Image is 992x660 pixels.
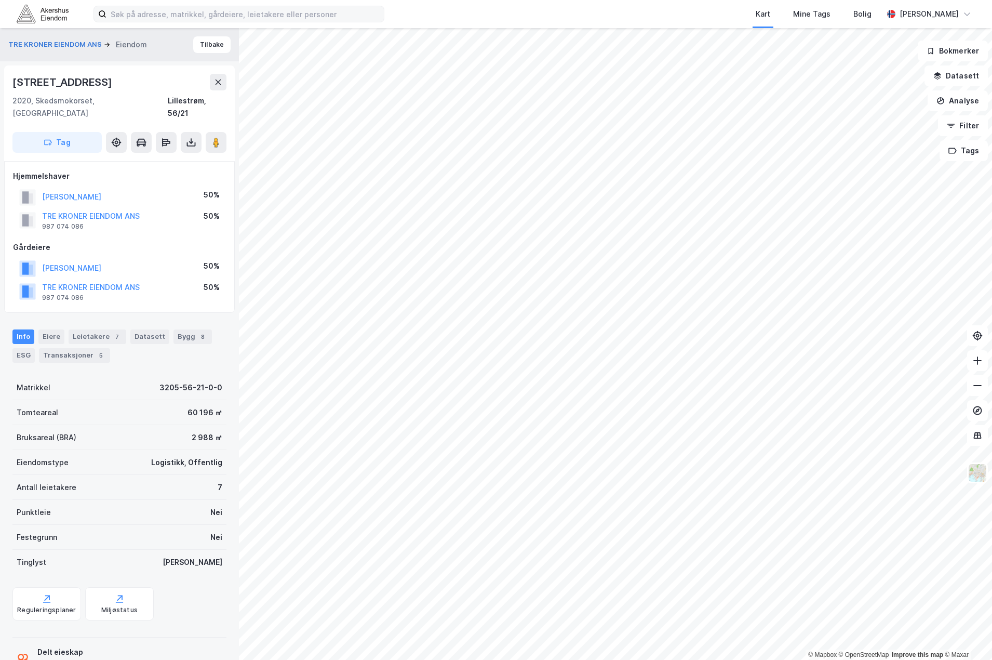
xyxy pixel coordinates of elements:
[13,241,226,254] div: Gårdeiere
[12,348,35,363] div: ESG
[159,381,222,394] div: 3205-56-21-0-0
[204,189,220,201] div: 50%
[892,651,943,658] a: Improve this map
[940,140,988,161] button: Tags
[938,115,988,136] button: Filter
[151,456,222,469] div: Logistikk, Offentlig
[8,39,104,50] button: TRE KRONER EIENDOM ANS
[940,610,992,660] iframe: Chat Widget
[808,651,837,658] a: Mapbox
[112,332,122,342] div: 7
[853,8,872,20] div: Bolig
[17,481,76,494] div: Antall leietakere
[42,294,84,302] div: 987 074 086
[928,90,988,111] button: Analyse
[210,531,222,544] div: Nei
[204,281,220,294] div: 50%
[163,556,222,569] div: [PERSON_NAME]
[17,606,76,614] div: Reguleringsplaner
[13,170,226,182] div: Hjemmelshaver
[38,329,64,344] div: Eiere
[918,41,988,61] button: Bokmerker
[39,348,110,363] div: Transaksjoner
[17,5,69,23] img: akershus-eiendom-logo.9091f326c980b4bce74ccdd9f866810c.svg
[17,531,57,544] div: Festegrunn
[968,463,987,483] img: Z
[940,610,992,660] div: Kontrollprogram for chat
[37,646,173,658] div: Delt eieskap
[12,329,34,344] div: Info
[756,8,770,20] div: Kart
[900,8,959,20] div: [PERSON_NAME]
[192,431,222,444] div: 2 988 ㎡
[17,406,58,419] div: Tomteareal
[17,381,50,394] div: Matrikkel
[12,74,114,90] div: [STREET_ADDRESS]
[17,506,51,519] div: Punktleie
[17,456,69,469] div: Eiendomstype
[173,329,212,344] div: Bygg
[839,651,889,658] a: OpenStreetMap
[17,556,46,569] div: Tinglyst
[204,210,220,222] div: 50%
[924,65,988,86] button: Datasett
[210,506,222,519] div: Nei
[17,431,76,444] div: Bruksareal (BRA)
[130,329,169,344] div: Datasett
[12,132,102,153] button: Tag
[168,95,226,120] div: Lillestrøm, 56/21
[101,606,138,614] div: Miljøstatus
[12,95,168,120] div: 2020, Skedsmokorset, [GEOGRAPHIC_DATA]
[42,222,84,231] div: 987 074 086
[197,332,208,342] div: 8
[69,329,126,344] div: Leietakere
[116,38,147,51] div: Eiendom
[106,6,384,22] input: Søk på adresse, matrikkel, gårdeiere, leietakere eller personer
[193,36,231,53] button: Tilbake
[218,481,222,494] div: 7
[204,260,220,272] div: 50%
[187,406,222,419] div: 60 196 ㎡
[793,8,830,20] div: Mine Tags
[96,350,106,361] div: 5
